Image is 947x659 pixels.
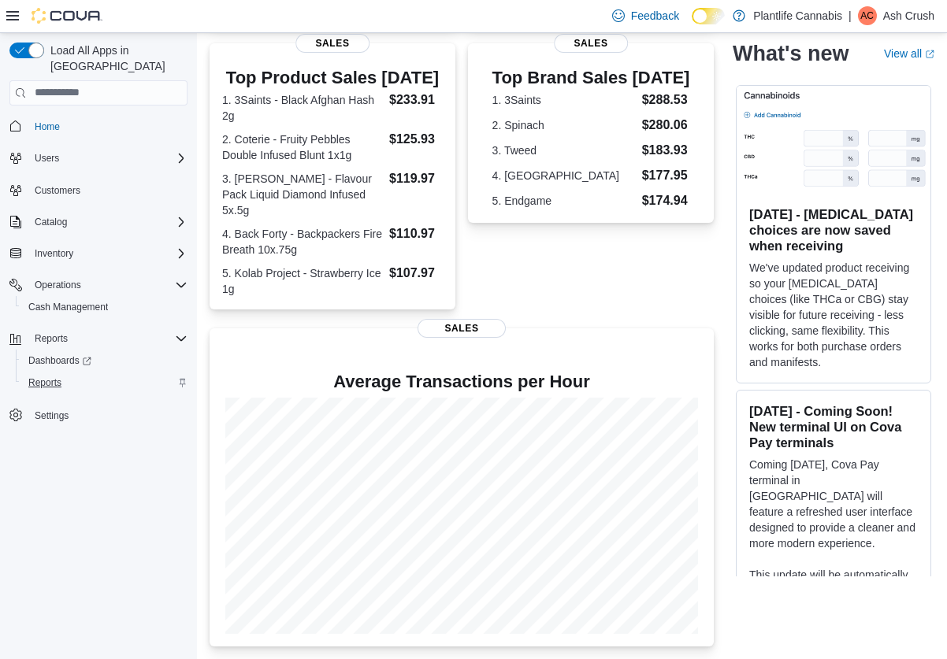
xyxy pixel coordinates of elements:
[22,298,114,317] a: Cash Management
[849,6,852,25] p: |
[35,184,80,197] span: Customers
[642,166,690,185] dd: $177.95
[642,141,690,160] dd: $183.93
[22,373,68,392] a: Reports
[28,244,188,263] span: Inventory
[753,6,842,25] p: Plantlife Cannabis
[925,50,934,59] svg: External link
[16,372,194,394] button: Reports
[28,329,74,348] button: Reports
[554,34,628,53] span: Sales
[492,193,636,209] dt: 5. Endgame
[295,34,370,53] span: Sales
[28,149,65,168] button: Users
[492,117,636,133] dt: 2. Spinach
[16,296,194,318] button: Cash Management
[858,6,877,25] div: Ash Crush
[35,216,67,228] span: Catalog
[3,147,194,169] button: Users
[28,180,188,200] span: Customers
[28,276,188,294] span: Operations
[28,329,188,348] span: Reports
[35,247,73,260] span: Inventory
[749,260,918,370] p: We've updated product receiving so your [MEDICAL_DATA] choices (like THCa or CBG) stay visible fo...
[3,328,194,350] button: Reports
[222,372,701,391] h4: Average Transactions per Hour
[222,265,383,297] dt: 5. Kolab Project - Strawberry Ice 1g
[3,242,194,265] button: Inventory
[22,298,188,317] span: Cash Management
[22,351,98,370] a: Dashboards
[3,274,194,296] button: Operations
[860,6,874,25] span: AC
[35,152,59,165] span: Users
[642,91,690,109] dd: $288.53
[418,319,506,338] span: Sales
[35,279,81,291] span: Operations
[32,8,102,24] img: Cova
[389,224,443,243] dd: $110.97
[28,244,80,263] button: Inventory
[642,191,690,210] dd: $174.94
[28,354,91,367] span: Dashboards
[749,206,918,254] h3: [DATE] - [MEDICAL_DATA] choices are now saved when receiving
[692,24,693,25] span: Dark Mode
[492,168,636,183] dt: 4. [GEOGRAPHIC_DATA]
[749,457,918,551] p: Coming [DATE], Cova Pay terminal in [GEOGRAPHIC_DATA] will feature a refreshed user interface des...
[222,171,383,218] dt: 3. [PERSON_NAME] - Flavour Pack Liquid Diamond Infused 5x.5g
[9,109,188,468] nav: Complex example
[222,92,383,124] dt: 1. 3Saints - Black Afghan Hash 2g
[22,373,188,392] span: Reports
[492,68,690,87] h3: Top Brand Sales [DATE]
[28,405,188,424] span: Settings
[28,276,87,294] button: Operations
[28,213,188,231] span: Catalog
[883,6,934,25] p: Ash Crush
[389,130,443,149] dd: $125.93
[389,91,443,109] dd: $233.91
[222,68,443,87] h3: Top Product Sales [DATE]
[28,149,188,168] span: Users
[28,406,75,425] a: Settings
[3,403,194,426] button: Settings
[28,181,87,200] a: Customers
[692,8,725,24] input: Dark Mode
[222,131,383,163] dt: 2. Coterie - Fruity Pebbles Double Infused Blunt 1x1g
[492,143,636,158] dt: 3. Tweed
[28,376,61,389] span: Reports
[28,213,73,231] button: Catalog
[28,117,188,136] span: Home
[28,301,108,313] span: Cash Management
[3,211,194,233] button: Catalog
[389,169,443,188] dd: $119.97
[28,117,66,136] a: Home
[492,92,636,108] dt: 1. 3Saints
[35,332,68,345] span: Reports
[222,226,383,257] dt: 4. Back Forty - Backpackers Fire Breath 10x.75g
[35,409,69,422] span: Settings
[733,41,849,66] h2: What's new
[631,8,679,24] span: Feedback
[642,116,690,135] dd: $280.06
[884,47,934,60] a: View allExternal link
[3,179,194,202] button: Customers
[35,120,60,133] span: Home
[389,264,443,283] dd: $107.97
[22,351,188,370] span: Dashboards
[3,115,194,138] button: Home
[16,350,194,372] a: Dashboards
[749,403,918,450] h3: [DATE] - Coming Soon! New terminal UI on Cova Pay terminals
[44,43,188,74] span: Load All Apps in [GEOGRAPHIC_DATA]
